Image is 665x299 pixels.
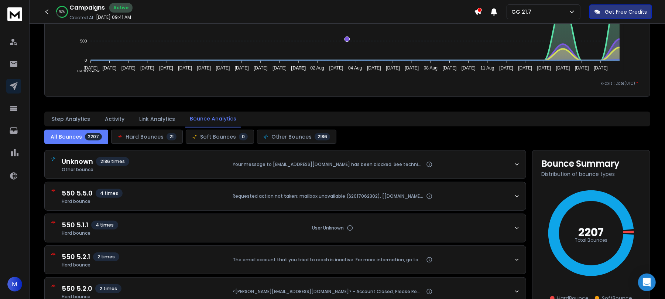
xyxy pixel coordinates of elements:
[45,182,526,210] button: 550 5.5.04 timesHard bounceRequested action not taken: mailbox unavailable (S2017062302). [[DOMAI...
[216,65,230,71] tspan: [DATE]
[197,65,211,71] tspan: [DATE]
[233,257,423,263] span: The email account that you tried to reach is inactive. For more information, go to [URL][DOMAIN_N...
[62,262,119,268] span: Hard bounce
[254,65,268,71] tspan: [DATE]
[541,170,641,178] p: Distribution of bounce types
[167,133,176,140] span: 21
[69,3,105,12] h1: Campaigns
[575,237,607,243] text: Total Bounces
[271,133,312,140] span: Other Bounces
[96,157,129,166] span: 2186 times
[71,69,100,74] span: Total Opens
[93,252,119,261] span: 2 times
[518,65,532,71] tspan: [DATE]
[62,188,93,198] span: 550 5.5.0
[311,65,324,71] tspan: 02 Aug
[62,230,118,236] span: Hard bounce
[541,159,641,168] h3: Bounce Summary
[511,8,534,16] p: GG 21.7
[579,224,604,240] text: 2207
[62,220,88,230] span: 550 5.1.1
[462,65,476,71] tspan: [DATE]
[62,156,93,167] span: Unknown
[85,58,87,63] tspan: 0
[59,10,65,14] p: 82 %
[405,65,419,71] tspan: [DATE]
[500,65,514,71] tspan: [DATE]
[315,133,330,140] span: 2186
[233,162,423,167] span: Your message to [EMAIL_ADDRESS][DOMAIN_NAME] has been blocked. See technical details below for mo...
[140,65,154,71] tspan: [DATE]
[329,65,343,71] tspan: [DATE]
[589,4,652,19] button: Get Free Credits
[100,111,129,127] button: Activity
[62,283,92,294] span: 550 5.2.0
[233,193,423,199] span: Requested action not taken: mailbox unavailable (S2017062302). [[DOMAIN_NAME] [DATE]T13:14:18.911...
[80,39,87,43] tspan: 500
[239,133,248,140] span: 0
[51,133,82,140] span: All Bounces
[109,3,133,13] div: Active
[273,65,287,71] tspan: [DATE]
[348,65,362,71] tspan: 04 Aug
[424,65,438,71] tspan: 08 Aug
[45,150,526,179] button: Unknown2186 timesOther bounceYour message to [EMAIL_ADDRESS][DOMAIN_NAME] has been blocked. See t...
[126,133,164,140] span: Hard Bounces
[135,111,179,127] button: Link Analytics
[7,277,22,292] button: M
[56,81,638,86] p: x-axis : Date(UTC)
[200,133,236,140] span: Soft Bounces
[121,65,136,71] tspan: [DATE]
[443,65,457,71] tspan: [DATE]
[575,65,589,71] tspan: [DATE]
[96,14,131,20] p: [DATE] 09:41 AM
[47,111,95,127] button: Step Analytics
[96,189,123,198] span: 4 times
[62,198,123,204] span: Hard bounce
[312,225,344,231] span: User Unknown
[556,65,570,71] tspan: [DATE]
[103,65,117,71] tspan: [DATE]
[367,65,381,71] tspan: [DATE]
[91,221,118,230] span: 4 times
[84,65,98,71] tspan: [DATE]
[594,65,608,71] tspan: [DATE]
[638,273,656,291] div: Open Intercom Messenger
[62,252,90,262] span: 550 5.2.1
[386,65,400,71] tspan: [DATE]
[185,111,241,128] button: Bounce Analytics
[178,65,192,71] tspan: [DATE]
[62,167,129,173] span: Other bounce
[605,8,647,16] p: Get Free Credits
[45,246,526,274] button: 550 5.2.12 timesHard bounceThe email account that you tried to reach is inactive. For more inform...
[45,214,526,242] button: 550 5.1.14 timesHard bounceUser Unknown
[291,65,306,71] tspan: [DATE]
[235,65,249,71] tspan: [DATE]
[85,133,102,140] span: 2207
[95,284,121,293] span: 2 times
[481,65,494,71] tspan: 11 Aug
[537,65,551,71] tspan: [DATE]
[160,65,174,71] tspan: [DATE]
[233,289,423,295] span: <[PERSON_NAME][EMAIL_ADDRESS][DOMAIN_NAME]> - Account Closed, Please Remove
[69,15,95,21] p: Created At:
[7,7,22,21] img: logo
